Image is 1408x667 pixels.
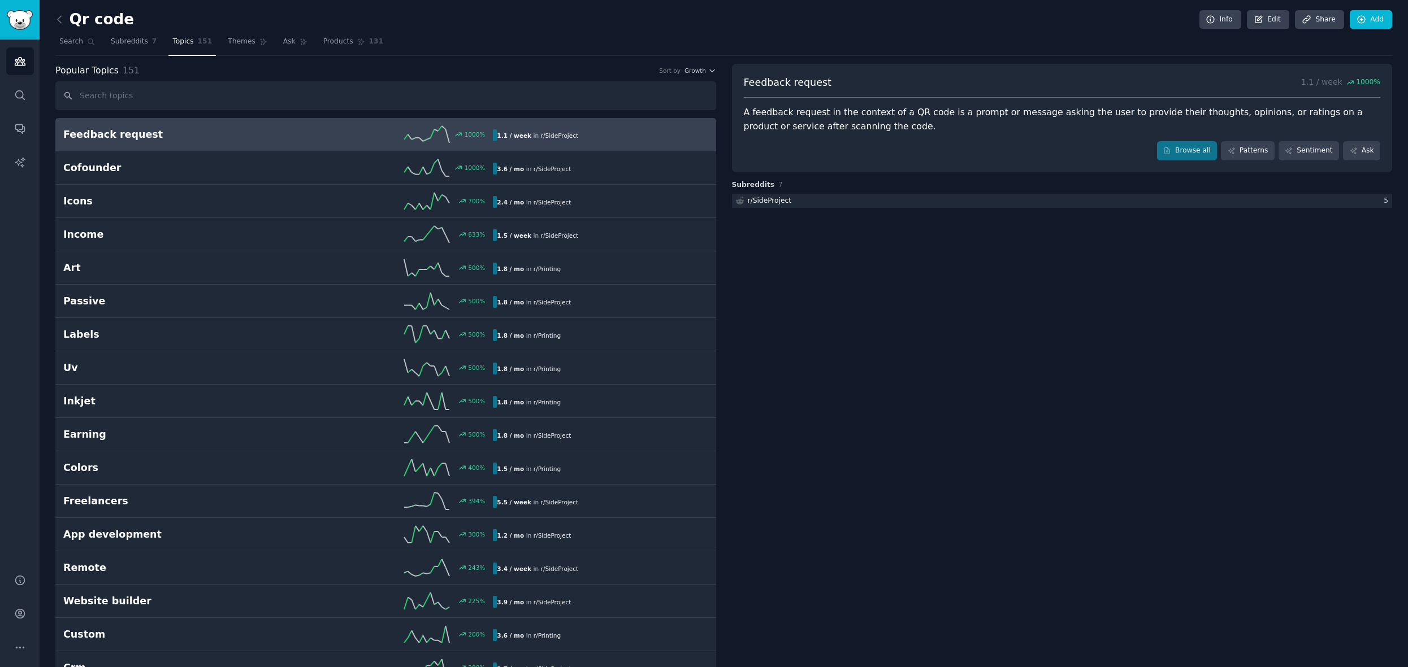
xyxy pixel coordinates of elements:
a: Earning500%1.8 / moin r/SideProject [55,418,716,451]
a: Products131 [319,33,387,56]
div: 200 % [468,630,485,638]
span: r/ SideProject [534,599,571,605]
span: Feedback request [744,76,831,90]
b: 5.5 / week [497,499,531,505]
span: 151 [123,65,140,76]
h2: Passive [63,294,278,308]
h2: Feedback request [63,128,278,142]
span: r/ SideProject [534,199,571,206]
div: 300 % [468,530,485,538]
a: Edit [1247,10,1289,29]
a: Art500%1.8 / moin r/Printing [55,251,716,285]
div: in [493,296,575,308]
h2: Icons [63,194,278,208]
a: Feedback request1000%1.1 / weekin r/SideProject [55,118,716,151]
div: in [493,596,575,608]
a: App development300%1.2 / moin r/SideProject [55,518,716,551]
span: Subreddits [732,180,775,190]
h2: Earning [63,428,278,442]
span: Themes [228,37,255,47]
div: 400 % [468,464,485,472]
div: r/ SideProject [748,196,792,206]
b: 3.9 / mo [497,599,524,605]
h2: Qr code [55,11,134,29]
a: Info [1199,10,1241,29]
span: r/ SideProject [541,132,579,139]
span: 7 [152,37,157,47]
div: 500 % [468,364,485,372]
b: 1.1 / week [497,132,531,139]
b: 1.8 / mo [497,399,524,406]
div: in [493,129,582,141]
span: r/ Printing [534,399,561,406]
div: 1000 % [465,164,486,172]
a: Ask [279,33,311,56]
span: 151 [198,37,213,47]
div: in [493,429,575,441]
a: Themes [224,33,271,56]
div: in [493,363,565,374]
p: 1.1 / week [1301,76,1380,90]
span: 131 [369,37,384,47]
h2: Labels [63,328,278,342]
div: 700 % [468,197,485,205]
b: 1.5 / mo [497,465,524,472]
h2: Freelancers [63,494,278,508]
div: 394 % [468,497,485,505]
div: in [493,463,565,474]
a: Remote243%3.4 / weekin r/SideProject [55,551,716,585]
img: GummySearch logo [7,10,33,30]
input: Search topics [55,81,716,110]
div: in [493,329,565,341]
a: Passive500%1.8 / moin r/SideProject [55,285,716,318]
b: 1.8 / mo [497,365,524,372]
div: 225 % [468,597,485,605]
div: 500 % [468,297,485,305]
span: Ask [283,37,296,47]
span: r/ SideProject [534,299,571,306]
b: 1.8 / mo [497,332,524,339]
h2: Art [63,261,278,275]
a: Sentiment [1279,141,1339,160]
span: Search [59,37,83,47]
span: r/ SideProject [534,165,571,172]
b: 1.5 / week [497,232,531,239]
span: r/ SideProject [534,432,571,439]
div: 500 % [468,397,485,405]
a: Website builder225%3.9 / moin r/SideProject [55,585,716,618]
a: Colors400%1.5 / moin r/Printing [55,451,716,485]
a: Icons700%2.4 / moin r/SideProject [55,185,716,218]
h2: Website builder [63,594,278,608]
a: Share [1295,10,1344,29]
span: r/ Printing [534,465,561,472]
div: 500 % [468,264,485,272]
span: Products [323,37,353,47]
span: Growth [684,67,706,75]
span: Popular Topics [55,64,119,78]
div: A feedback request in the context of a QR code is a prompt or message asking the user to provide ... [744,106,1381,133]
div: in [493,196,575,208]
div: in [493,529,575,541]
span: r/ Printing [534,632,561,639]
b: 3.6 / mo [497,165,524,172]
a: Labels500%1.8 / moin r/Printing [55,318,716,351]
div: in [493,229,582,241]
h2: Uv [63,361,278,375]
div: 500 % [468,430,485,438]
span: r/ SideProject [541,499,579,505]
h2: Colors [63,461,278,475]
span: 7 [778,181,783,189]
span: r/ SideProject [541,232,579,239]
div: 500 % [468,330,485,338]
h2: Custom [63,627,278,642]
span: Subreddits [111,37,148,47]
div: in [493,563,582,574]
div: 243 % [468,564,485,572]
a: Inkjet500%1.8 / moin r/Printing [55,385,716,418]
div: in [493,629,565,641]
b: 3.6 / mo [497,632,524,639]
div: in [493,396,565,408]
a: Browse all [1157,141,1218,160]
div: 5 [1384,196,1392,206]
span: r/ SideProject [534,532,571,539]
